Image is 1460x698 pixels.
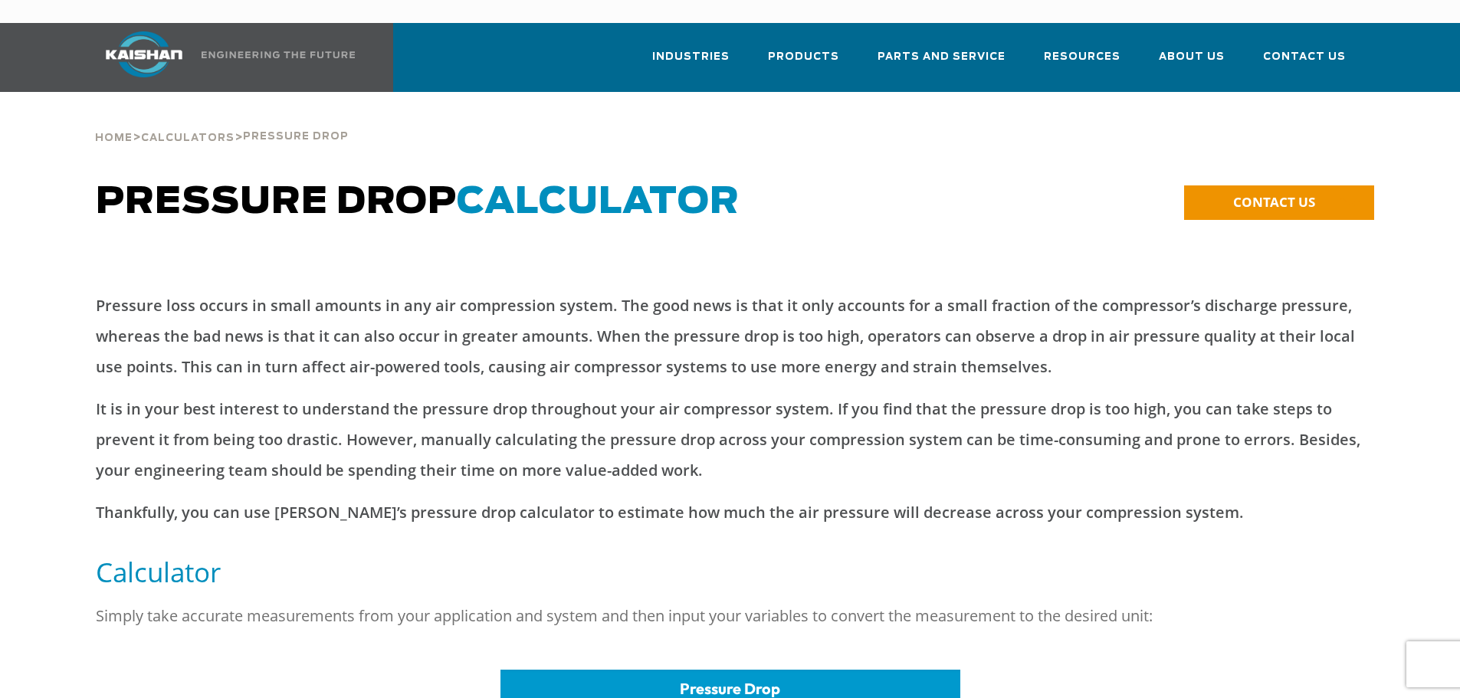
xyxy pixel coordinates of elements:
[768,37,839,89] a: Products
[95,92,349,150] div: > >
[652,37,730,89] a: Industries
[96,601,1365,631] p: Simply take accurate measurements from your application and system and then input your variables ...
[1044,48,1120,66] span: Resources
[768,48,839,66] span: Products
[96,555,1365,589] h5: Calculator
[202,51,355,58] img: Engineering the future
[243,132,349,142] span: Pressure Drop
[1159,37,1225,89] a: About Us
[141,133,235,143] span: Calculators
[87,31,202,77] img: kaishan logo
[1159,48,1225,66] span: About Us
[1263,48,1346,66] span: Contact Us
[878,48,1006,66] span: Parts and Service
[96,290,1365,382] p: Pressure loss occurs in small amounts in any air compression system. The good news is that it onl...
[1233,193,1315,211] span: CONTACT US
[95,133,133,143] span: Home
[1263,37,1346,89] a: Contact Us
[652,48,730,66] span: Industries
[1184,185,1374,220] a: CONTACT US
[96,394,1365,486] p: It is in your best interest to understand the pressure drop throughout your air compressor system...
[87,23,358,92] a: Kaishan USA
[96,184,740,221] span: Pressure Drop
[878,37,1006,89] a: Parts and Service
[457,184,740,221] span: CALCULATOR
[141,130,235,144] a: Calculators
[680,679,780,698] span: Pressure Drop
[96,497,1365,528] p: Thankfully, you can use [PERSON_NAME]’s pressure drop calculator to estimate how much the air pre...
[95,130,133,144] a: Home
[1044,37,1120,89] a: Resources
